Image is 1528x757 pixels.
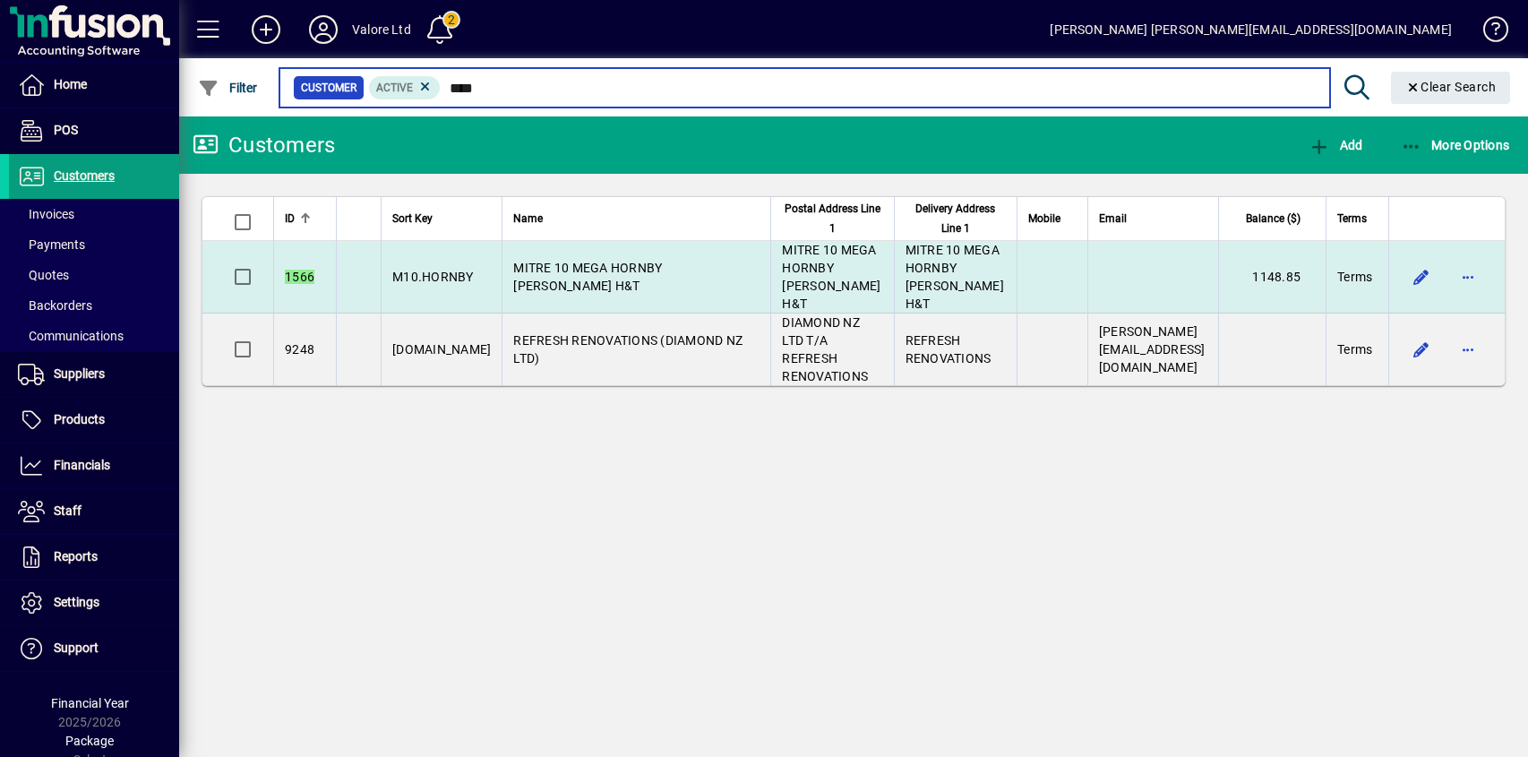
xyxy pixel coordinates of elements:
span: Customers [54,168,115,183]
a: Settings [9,581,179,625]
div: Email [1099,209,1207,228]
div: Mobile [1028,209,1077,228]
span: Reports [54,549,98,563]
a: Home [9,63,179,108]
span: Clear Search [1405,80,1497,94]
div: Balance ($) [1230,209,1317,228]
button: Edit [1407,262,1436,291]
span: Terms [1337,340,1372,358]
span: Email [1099,209,1127,228]
span: Financial Year [51,696,129,710]
span: [PERSON_NAME][EMAIL_ADDRESS][DOMAIN_NAME] [1099,324,1206,374]
div: Name [513,209,760,228]
span: Home [54,77,87,91]
span: Terms [1337,268,1372,286]
span: Name [513,209,543,228]
span: Sort Key [392,209,433,228]
div: ID [285,209,325,228]
span: MITRE 10 MEGA HORNBY [PERSON_NAME] H&T [782,243,880,311]
span: Financials [54,458,110,472]
span: Suppliers [54,366,105,381]
span: Add [1309,138,1362,152]
span: Filter [198,81,258,95]
span: M10.HORNBY [392,270,474,284]
a: Reports [9,535,179,580]
span: ID [285,209,295,228]
a: Quotes [9,260,179,290]
a: Staff [9,489,179,534]
button: Add [1304,129,1367,161]
button: Add [237,13,295,46]
mat-chip: Activation Status: Active [369,76,441,99]
span: Postal Address Line 1 [782,199,882,238]
span: Invoices [18,207,74,221]
span: Backorders [18,298,92,313]
span: Package [65,734,114,748]
a: Payments [9,229,179,260]
span: 9248 [285,342,314,357]
span: Settings [54,595,99,609]
div: Customers [193,131,335,159]
button: More Options [1396,129,1515,161]
a: Support [9,626,179,671]
button: Filter [193,72,262,104]
a: Financials [9,443,179,488]
a: Suppliers [9,352,179,397]
a: POS [9,108,179,153]
span: Delivery Address Line 1 [906,199,1006,238]
span: Terms [1337,209,1367,228]
div: [PERSON_NAME] [PERSON_NAME][EMAIL_ADDRESS][DOMAIN_NAME] [1050,15,1452,44]
span: Payments [18,237,85,252]
span: MITRE 10 MEGA HORNBY [PERSON_NAME] H&T [906,243,1004,311]
span: Balance ($) [1246,209,1301,228]
span: REFRESH RENOVATIONS (DIAMOND NZ LTD) [513,333,743,366]
button: More options [1454,335,1482,364]
div: Valore Ltd [352,15,411,44]
span: POS [54,123,78,137]
button: Profile [295,13,352,46]
span: Staff [54,503,82,518]
span: Products [54,412,105,426]
button: More options [1454,262,1482,291]
span: REFRESH RENOVATIONS [906,333,991,366]
span: Communications [18,329,124,343]
span: Customer [301,79,356,97]
a: Invoices [9,199,179,229]
button: Edit [1407,335,1436,364]
a: Knowledge Base [1470,4,1506,62]
button: Clear [1391,72,1511,104]
td: 1148.85 [1218,241,1326,314]
span: Support [54,641,99,655]
span: [DOMAIN_NAME] [392,342,491,357]
span: Active [376,82,413,94]
span: MITRE 10 MEGA HORNBY [PERSON_NAME] H&T [513,261,662,293]
a: Communications [9,321,179,351]
a: Backorders [9,290,179,321]
a: Products [9,398,179,443]
span: Quotes [18,268,69,282]
span: Mobile [1028,209,1060,228]
span: DIAMOND NZ LTD T/A REFRESH RENOVATIONS [782,315,868,383]
span: More Options [1401,138,1510,152]
em: 1566 [285,270,314,284]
